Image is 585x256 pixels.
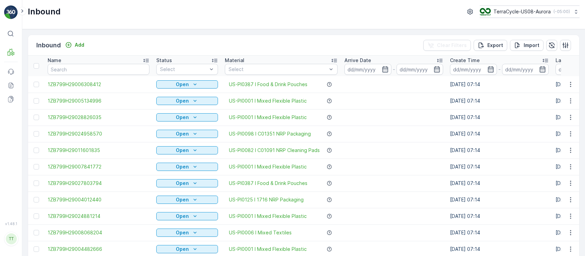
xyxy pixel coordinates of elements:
p: Open [176,213,189,220]
div: Toggle Row Selected [34,213,39,219]
button: Open [156,113,218,121]
a: US-PI0006 I Mixed Textiles [229,229,292,236]
td: [DATE] 07:14 [447,175,552,191]
button: Import [510,40,544,51]
p: Open [176,196,189,203]
button: Open [156,179,218,187]
a: 1ZB799H29011601835 [48,147,149,154]
a: US-PI0387 I Food & Drink Pouches [229,180,307,187]
div: Toggle Row Selected [34,131,39,137]
p: Material [225,57,244,64]
a: 1ZB799H29028826035 [48,114,149,121]
a: 1ZB799H29024958570 [48,130,149,137]
p: Open [176,180,189,187]
a: 1ZB799H29027803794 [48,180,149,187]
button: Export [474,40,507,51]
a: US-PI0001 I Mixed Flexible Plastic [229,246,307,253]
p: Inbound [36,40,61,50]
p: - [498,65,501,73]
p: Open [176,229,189,236]
button: TerraCycle-US08-Aurora(-05:00) [480,5,580,18]
p: TerraCycle-US08-Aurora [493,8,551,15]
a: US-PI0387 I Food & Drink Pouches [229,81,307,88]
span: v 1.48.1 [4,222,18,226]
td: [DATE] 07:14 [447,159,552,175]
img: logo [4,5,18,19]
p: Inbound [28,6,61,17]
button: Open [156,196,218,204]
button: Clear Filters [423,40,471,51]
td: [DATE] 07:14 [447,126,552,142]
input: dd/mm/yyyy [397,64,443,75]
a: 1ZB799H29008068204 [48,229,149,236]
td: [DATE] 07:14 [447,76,552,93]
p: Select [229,66,327,73]
span: US-PI0125 I 1716 NRP Packaging [229,196,304,203]
a: US-PI0098 I C01351 NRP Packaging [229,130,311,137]
input: dd/mm/yyyy [344,64,391,75]
p: Export [487,42,503,49]
p: Open [176,246,189,253]
a: 1ZB799H29004482666 [48,246,149,253]
p: Name [48,57,61,64]
a: US-PI0082 I C01091 NRP Cleaning Pads [229,147,320,154]
span: 1ZB799H29007841772 [48,163,149,170]
p: Clear Filters [437,42,467,49]
button: Open [156,130,218,138]
button: Open [156,97,218,105]
span: 1ZB799H29024881214 [48,213,149,220]
div: Toggle Row Selected [34,181,39,186]
button: Open [156,212,218,220]
p: Open [176,147,189,154]
div: Toggle Row Selected [34,82,39,87]
p: Import [524,42,539,49]
div: Toggle Row Selected [34,246,39,252]
span: 1ZB799H29004012440 [48,196,149,203]
button: Open [156,163,218,171]
td: [DATE] 07:14 [447,109,552,126]
a: US-PI0001 I Mixed Flexible Plastic [229,213,307,220]
button: Open [156,80,218,89]
p: ( -05:00 ) [553,9,570,14]
input: dd/mm/yyyy [502,64,549,75]
div: Toggle Row Selected [34,164,39,170]
p: Open [176,163,189,170]
input: Search [48,64,149,75]
a: US-PI0001 I Mixed Flexible Plastic [229,97,307,104]
p: Add [75,42,84,48]
button: Open [156,245,218,253]
p: Open [176,130,189,137]
button: Add [62,41,87,49]
div: TT [6,233,17,244]
td: [DATE] 07:14 [447,224,552,241]
button: Open [156,229,218,237]
a: US-PI0001 I Mixed Flexible Plastic [229,163,307,170]
div: Toggle Row Selected [34,230,39,235]
td: [DATE] 07:14 [447,93,552,109]
button: TT [4,227,18,251]
p: Create Time [450,57,480,64]
p: - [393,65,395,73]
p: Status [156,57,172,64]
p: Select [160,66,207,73]
a: 1ZB799H29006308412 [48,81,149,88]
a: 1ZB799H29005134996 [48,97,149,104]
p: Open [176,114,189,121]
button: Open [156,146,218,154]
a: US-PI0001 I Mixed Flexible Plastic [229,114,307,121]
